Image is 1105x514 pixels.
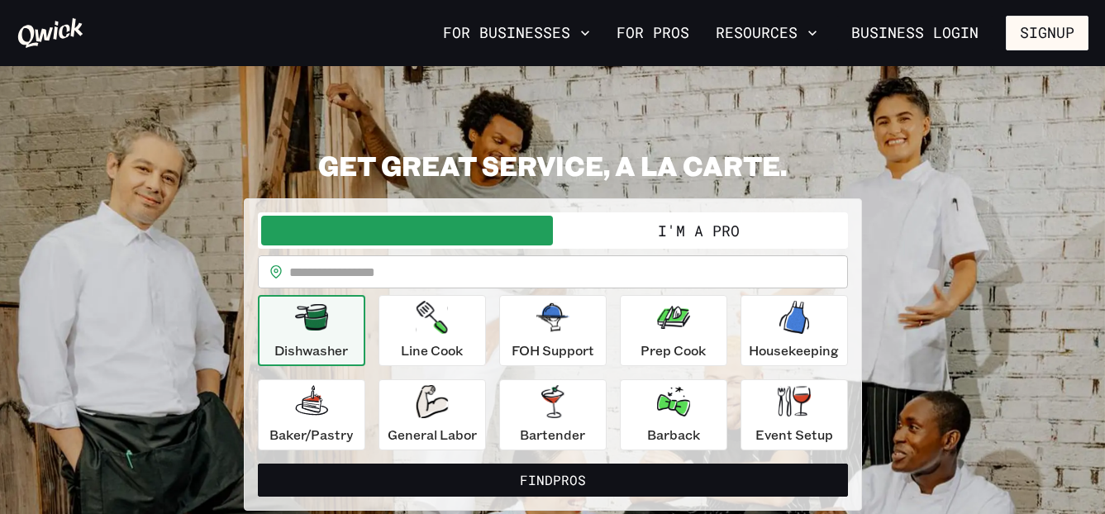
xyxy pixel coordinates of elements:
[261,216,553,245] button: I'm a Business
[520,425,585,445] p: Bartender
[258,464,848,497] button: FindPros
[610,19,696,47] a: For Pros
[269,425,353,445] p: Baker/Pastry
[244,149,862,182] h2: GET GREAT SERVICE, A LA CARTE.
[258,295,365,366] button: Dishwasher
[709,19,824,47] button: Resources
[436,19,597,47] button: For Businesses
[749,340,839,360] p: Housekeeping
[647,425,700,445] p: Barback
[379,295,486,366] button: Line Cook
[553,216,845,245] button: I'm a Pro
[741,295,848,366] button: Housekeeping
[388,425,477,445] p: General Labor
[641,340,706,360] p: Prep Cook
[512,340,594,360] p: FOH Support
[499,379,607,450] button: Bartender
[379,379,486,450] button: General Labor
[401,340,463,360] p: Line Cook
[837,16,993,50] a: Business Login
[499,295,607,366] button: FOH Support
[741,379,848,450] button: Event Setup
[1006,16,1088,50] button: Signup
[274,340,348,360] p: Dishwasher
[620,379,727,450] button: Barback
[620,295,727,366] button: Prep Cook
[755,425,833,445] p: Event Setup
[258,379,365,450] button: Baker/Pastry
